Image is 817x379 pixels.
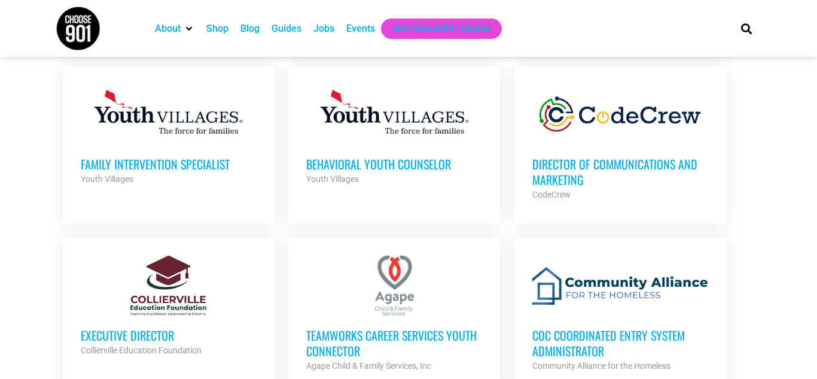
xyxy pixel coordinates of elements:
a: Guides [272,22,301,36]
a: Executive Director Collierville Education Foundation [63,238,275,375]
strong: Community Alliance for the Homeless [532,361,670,371]
a: Shop [206,22,228,36]
h3: Behavioral Youth Counselor [306,156,482,172]
strong: Collierville Education Foundation [81,345,202,355]
a: Get Choose901 Emails [393,22,490,36]
strong: Agape Child & Family Services, Inc [306,361,431,371]
nav: Main nav [149,19,721,39]
div: About [149,19,200,39]
h3: CoC Coordinated Entry System Administrator [532,328,708,359]
a: Blog [240,22,260,36]
a: Director of Communications and Marketing CodeCrew [514,66,726,220]
a: Events [346,22,375,36]
h3: Director of Communications and Marketing [532,156,708,187]
h3: Family Intervention Specialist [81,156,257,172]
strong: CodeCrew [532,190,571,199]
h3: TeamWorks Career Services Youth Connector [306,328,482,359]
strong: Youth Villages [306,174,359,184]
a: Family Intervention Specialist Youth Villages [63,66,275,204]
div: Search [737,19,757,38]
a: About [155,22,181,36]
a: Behavioral Youth Counselor Youth Villages [288,66,500,204]
a: Jobs [313,22,334,36]
h3: Executive Director [81,328,257,343]
strong: Youth Villages [81,174,133,184]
